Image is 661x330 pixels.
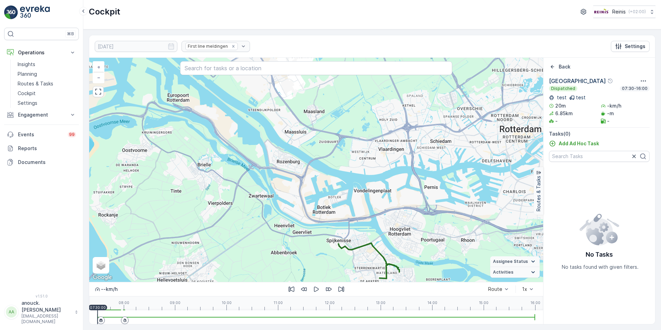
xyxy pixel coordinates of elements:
[522,286,527,292] div: 1x
[493,259,528,264] span: Assignee Status
[490,256,540,267] summary: Assignee Status
[607,110,614,117] p: -m
[93,72,104,83] a: Zoom Out
[21,300,71,313] p: anouck.[PERSON_NAME]
[18,90,36,97] p: Cockpit
[593,6,655,18] button: Reinis(+02:00)
[4,155,79,169] a: Documents
[579,212,620,246] img: config error
[93,258,109,273] a: Layers
[556,94,567,101] p: test
[97,64,100,70] span: +
[555,102,566,109] p: 20m
[15,89,79,98] a: Cockpit
[427,301,437,305] p: 14:00
[612,8,626,15] p: Reinis
[101,286,118,293] p: -- km/h
[550,86,576,91] p: Dispatched
[180,61,453,75] input: Search for tasks or a location
[325,301,335,305] p: 12:00
[559,140,599,147] p: Add Ad Hoc Task
[549,77,606,85] p: [GEOGRAPHIC_DATA]
[4,300,79,324] button: AAanouck.[PERSON_NAME][EMAIL_ADDRESS][DOMAIN_NAME]
[549,130,650,137] p: Tasks ( 0 )
[18,131,64,138] p: Events
[170,301,180,305] p: 09:00
[18,61,35,68] p: Insights
[18,145,76,152] p: Reports
[90,305,106,310] p: 07:30:00
[559,63,570,70] p: Back
[222,301,232,305] p: 10:00
[15,59,79,69] a: Insights
[93,62,104,72] a: Zoom In
[4,294,79,298] span: v 1.51.0
[4,6,18,19] img: logo
[376,301,385,305] p: 13:00
[607,102,621,109] p: -km/h
[4,108,79,122] button: Engagement
[549,140,599,147] a: Add Ad Hoc Task
[18,111,65,118] p: Engagement
[18,49,65,56] p: Operations
[607,118,609,125] p: -
[67,31,74,37] p: ⌘B
[97,74,101,80] span: −
[530,301,540,305] p: 16:00
[21,313,71,324] p: [EMAIL_ADDRESS][DOMAIN_NAME]
[15,98,79,108] a: Settings
[18,80,53,87] p: Routes & Tasks
[493,269,513,275] span: Activities
[273,301,283,305] p: 11:00
[621,86,648,91] p: 07:30-16:00
[95,41,177,52] input: dd/mm/yyyy
[625,43,645,50] p: Settings
[490,267,540,278] summary: Activities
[555,110,573,117] p: 6.85km
[593,8,609,16] img: Reinis-Logo-Vrijstaand_Tekengebied-1-copy2_aBO4n7j.png
[91,273,114,282] img: Google
[91,273,114,282] a: Open this area in Google Maps (opens a new window)
[549,151,650,162] input: Search Tasks
[69,132,75,137] p: 99
[4,46,79,59] button: Operations
[18,159,76,166] p: Documents
[535,176,542,212] p: Routes & Tasks
[586,250,613,259] p: No Tasks
[4,141,79,155] a: Reports
[20,6,50,19] img: logo_light-DOdMpM7g.png
[119,301,129,305] p: 08:00
[607,78,613,84] div: Help Tooltip Icon
[549,63,570,70] a: Back
[6,306,17,318] div: AA
[18,71,37,77] p: Planning
[488,286,502,292] div: Route
[15,79,79,89] a: Routes & Tasks
[479,301,488,305] p: 15:00
[629,9,646,15] p: ( +02:00 )
[89,6,120,17] p: Cockpit
[18,100,37,107] p: Settings
[15,69,79,79] a: Planning
[4,128,79,141] a: Events99
[555,118,558,125] p: -
[611,41,650,52] button: Settings
[562,264,639,271] p: No tasks found with given filters.
[576,94,586,101] p: test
